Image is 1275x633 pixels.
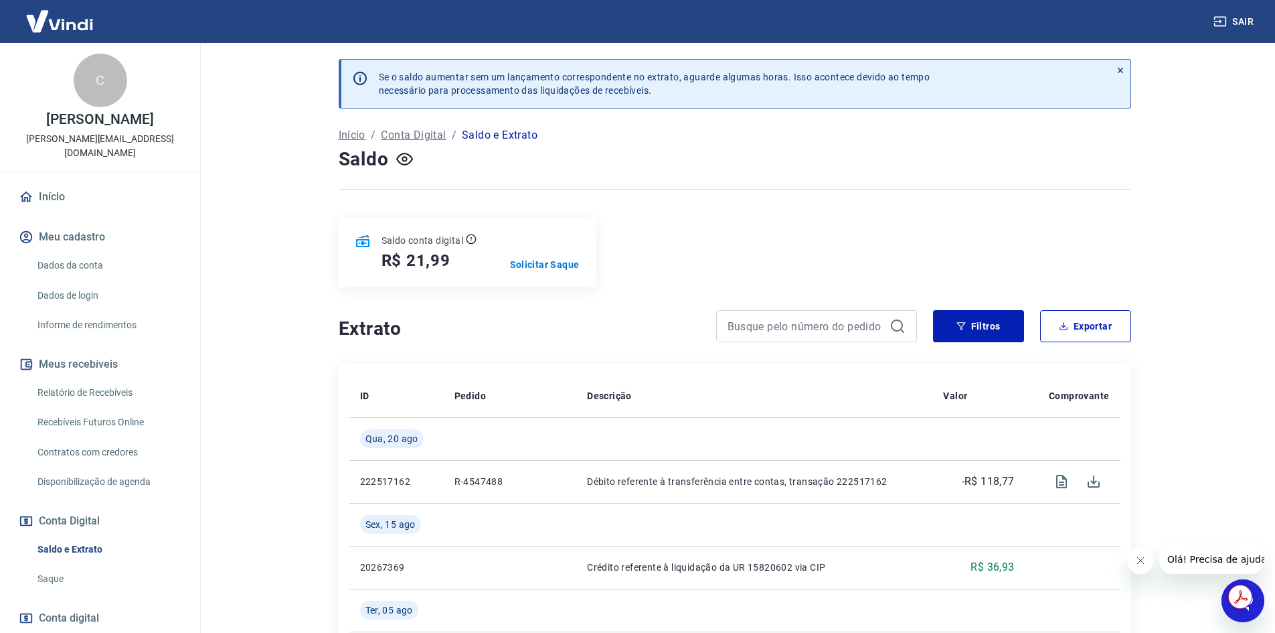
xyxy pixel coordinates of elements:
[360,475,433,488] p: 222517162
[339,127,365,143] a: Início
[339,146,389,173] h4: Saldo
[16,1,103,42] img: Vindi
[933,310,1024,342] button: Filtros
[46,113,153,127] p: [PERSON_NAME]
[381,250,450,271] h5: R$ 21,99
[1211,9,1259,34] button: Sair
[16,506,184,536] button: Conta Digital
[32,439,184,466] a: Contratos com credores
[379,70,930,97] p: Se o saldo aumentar sem um lançamento correspondente no extrato, aguarde algumas horas. Isso acon...
[365,432,418,445] span: Qua, 20 ago
[32,311,184,339] a: Informe de rendimentos
[943,389,967,403] p: Valor
[339,315,700,342] h4: Extrato
[365,518,416,531] span: Sex, 15 ago
[462,127,537,143] p: Saldo e Extrato
[32,565,184,593] a: Saque
[8,9,112,20] span: Olá! Precisa de ajuda?
[962,474,1015,490] p: -R$ 118,77
[454,389,486,403] p: Pedido
[365,604,413,617] span: Ter, 05 ago
[1040,310,1131,342] button: Exportar
[381,127,446,143] a: Conta Digital
[371,127,375,143] p: /
[16,350,184,379] button: Meus recebíveis
[381,234,464,247] p: Saldo conta digital
[32,252,184,279] a: Dados da conta
[587,561,922,574] p: Crédito referente à liquidação da UR 15820602 via CIP
[452,127,456,143] p: /
[11,132,189,160] p: [PERSON_NAME][EMAIL_ADDRESS][DOMAIN_NAME]
[587,475,922,488] p: Débito referente à transferência entre contas, transação 222517162
[1078,466,1110,498] span: Download
[1159,545,1264,574] iframe: Mensagem da empresa
[1221,579,1264,622] iframe: Botão para abrir a janela de mensagens
[16,182,184,212] a: Início
[74,54,127,107] div: C
[970,559,1014,575] p: R$ 36,93
[510,258,580,271] a: Solicitar Saque
[360,389,369,403] p: ID
[32,468,184,496] a: Disponibilização de agenda
[32,379,184,407] a: Relatório de Recebíveis
[32,536,184,563] a: Saldo e Extrato
[1045,466,1078,498] span: Visualizar
[587,389,632,403] p: Descrição
[360,561,433,574] p: 20267369
[16,604,184,633] a: Conta digital
[454,475,566,488] p: R-4547488
[39,609,99,628] span: Conta digital
[728,316,884,336] input: Busque pelo número do pedido
[1049,389,1109,403] p: Comprovante
[1127,547,1154,574] iframe: Fechar mensagem
[32,409,184,436] a: Recebíveis Futuros Online
[16,222,184,252] button: Meu cadastro
[32,282,184,309] a: Dados de login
